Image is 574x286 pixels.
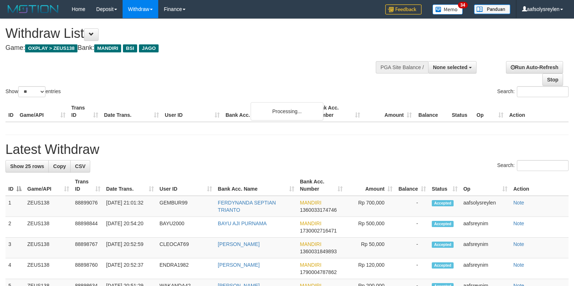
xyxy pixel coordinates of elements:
[458,2,468,8] span: 34
[53,163,66,169] span: Copy
[346,175,395,196] th: Amount: activate to sort column ascending
[251,102,323,120] div: Processing...
[215,175,297,196] th: Bank Acc. Name: activate to sort column ascending
[433,64,467,70] span: None selected
[5,4,61,15] img: MOTION_logo.png
[297,175,346,196] th: Bank Acc. Number: activate to sort column ascending
[300,262,322,268] span: MANDIRI
[223,101,311,122] th: Bank Acc. Name
[395,196,429,217] td: -
[157,217,215,238] td: BAYU2000
[376,61,428,74] div: PGA Site Balance /
[497,160,569,171] label: Search:
[157,238,215,258] td: CLEOCAT69
[346,196,395,217] td: Rp 700,000
[5,44,375,52] h4: Game: Bank:
[395,258,429,279] td: -
[75,163,85,169] span: CSV
[162,101,223,122] th: User ID
[18,86,45,97] select: Showentries
[506,101,569,122] th: Action
[103,175,157,196] th: Date Trans.: activate to sort column ascending
[103,217,157,238] td: [DATE] 20:54:20
[72,258,103,279] td: 88898760
[432,221,454,227] span: Accepted
[461,238,511,258] td: aafsreynim
[5,217,24,238] td: 2
[346,238,395,258] td: Rp 50,000
[5,101,17,122] th: ID
[513,200,524,206] a: Note
[346,258,395,279] td: Rp 120,000
[474,4,510,14] img: panduan.png
[300,249,337,254] span: Copy 1360031849893 to clipboard
[24,196,72,217] td: ZEUS138
[5,175,24,196] th: ID: activate to sort column descending
[461,217,511,238] td: aafsreynim
[517,86,569,97] input: Search:
[5,258,24,279] td: 4
[72,217,103,238] td: 88898844
[72,196,103,217] td: 88899076
[300,269,337,275] span: Copy 1790004787862 to clipboard
[5,196,24,217] td: 1
[123,44,137,52] span: BSI
[72,175,103,196] th: Trans ID: activate to sort column ascending
[157,258,215,279] td: ENDRA1982
[346,217,395,238] td: Rp 500,000
[432,242,454,248] span: Accepted
[300,207,337,213] span: Copy 1360033174746 to clipboard
[517,160,569,171] input: Search:
[10,163,44,169] span: Show 25 rows
[429,175,461,196] th: Status: activate to sort column ascending
[25,44,77,52] span: OXPLAY > ZEUS138
[5,238,24,258] td: 3
[48,160,71,172] a: Copy
[300,200,322,206] span: MANDIRI
[449,101,474,122] th: Status
[218,262,260,268] a: [PERSON_NAME]
[157,175,215,196] th: User ID: activate to sort column ascending
[300,228,337,234] span: Copy 1730002716471 to clipboard
[5,160,49,172] a: Show 25 rows
[24,238,72,258] td: ZEUS138
[395,238,429,258] td: -
[300,221,322,226] span: MANDIRI
[5,142,569,157] h1: Latest Withdraw
[24,258,72,279] td: ZEUS138
[542,74,563,86] a: Stop
[218,221,267,226] a: BAYU AJI PURNAMA
[5,86,61,97] label: Show entries
[461,175,511,196] th: Op: activate to sort column ascending
[24,217,72,238] td: ZEUS138
[395,175,429,196] th: Balance: activate to sort column ascending
[474,101,506,122] th: Op
[497,86,569,97] label: Search:
[218,200,276,213] a: FERDYNANDA SEPTIAN TRIANTO
[5,26,375,41] h1: Withdraw List
[72,238,103,258] td: 88898767
[513,221,524,226] a: Note
[428,61,477,74] button: None selected
[461,258,511,279] td: aafsreynim
[415,101,449,122] th: Balance
[157,196,215,217] td: GEMBUR99
[103,196,157,217] td: [DATE] 21:01:32
[300,241,322,247] span: MANDIRI
[385,4,422,15] img: Feedback.jpg
[103,238,157,258] td: [DATE] 20:52:59
[510,175,569,196] th: Action
[395,217,429,238] td: -
[94,44,121,52] span: MANDIRI
[103,258,157,279] td: [DATE] 20:52:37
[432,262,454,269] span: Accepted
[68,101,101,122] th: Trans ID
[139,44,159,52] span: JAGO
[101,101,162,122] th: Date Trans.
[506,61,563,74] a: Run Auto-Refresh
[311,101,363,122] th: Bank Acc. Number
[363,101,415,122] th: Amount
[218,241,260,247] a: [PERSON_NAME]
[513,262,524,268] a: Note
[461,196,511,217] td: aafsolysreylen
